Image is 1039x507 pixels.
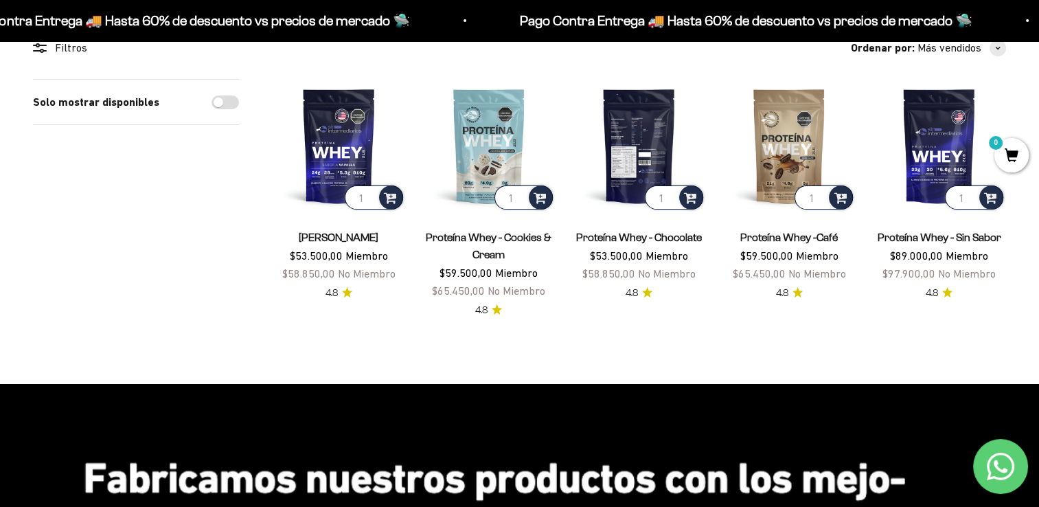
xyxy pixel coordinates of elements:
[582,267,635,280] span: $58.850,00
[290,249,343,262] span: $53.500,00
[517,10,970,32] p: Pago Contra Entrega 🚚 Hasta 60% de descuento vs precios de mercado 🛸
[926,286,938,301] span: 4.8
[917,39,981,57] span: Más vendidos
[626,286,652,301] a: 4.84.8 de 5.0 estrellas
[878,232,1001,243] a: Proteína Whey - Sin Sabor
[326,286,352,301] a: 4.84.8 de 5.0 estrellas
[590,249,643,262] span: $53.500,00
[626,286,638,301] span: 4.8
[475,303,488,318] span: 4.8
[987,135,1004,151] mark: 0
[917,39,1006,57] button: Más vendidos
[796,249,838,262] span: Miembro
[282,267,335,280] span: $58.850,00
[326,286,338,301] span: 4.8
[890,249,943,262] span: $89.000,00
[495,267,538,279] span: Miembro
[776,286,803,301] a: 4.84.8 de 5.0 estrellas
[345,249,388,262] span: Miembro
[33,93,159,111] label: Solo mostrar disponibles
[733,267,786,280] span: $65.450,00
[33,39,239,57] div: Filtros
[432,284,485,297] span: $65.450,00
[926,286,952,301] a: 4.84.8 de 5.0 estrellas
[576,232,702,243] a: Proteína Whey - Chocolate
[776,286,788,301] span: 4.8
[638,267,696,280] span: No Miembro
[439,267,492,279] span: $59.500,00
[426,232,551,260] a: Proteína Whey - Cookies & Cream
[994,149,1029,164] a: 0
[740,249,793,262] span: $59.500,00
[788,267,846,280] span: No Miembro
[938,267,996,280] span: No Miembro
[882,267,935,280] span: $97.900,00
[299,232,378,243] a: [PERSON_NAME]
[475,303,502,318] a: 4.84.8 de 5.0 estrellas
[646,249,688,262] span: Miembro
[851,39,915,57] span: Ordenar por:
[488,284,545,297] span: No Miembro
[572,79,706,213] img: Proteína Whey - Chocolate
[338,267,396,280] span: No Miembro
[740,232,838,243] a: Proteína Whey -Café
[946,249,988,262] span: Miembro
